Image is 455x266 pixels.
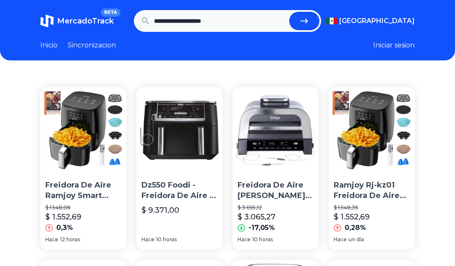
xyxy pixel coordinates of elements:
span: BETA [101,8,120,17]
p: Freidora De Aire Ramjoy Smart Multifunción 5 L 1400w [45,180,121,201]
p: $ 3.065,27 [238,211,275,223]
span: Hace [238,236,251,243]
p: Dz550 Foodi - Freidora De Aire 6 En 1 Dualzone Smart Xl De 1 [141,180,217,201]
span: Hace [334,236,347,243]
a: MercadoTrackBETA [40,14,114,28]
span: Hace [45,236,58,243]
p: $ 1.548,08 [45,204,121,211]
p: Freidora De Aire [PERSON_NAME] Ninja Foodi Smart Olla De Cocción [238,180,314,201]
p: -17,05% [248,223,275,233]
img: Mexico [326,18,337,24]
span: 12 horas [60,236,80,243]
p: $ 1.552,69 [45,211,81,223]
p: 0,28% [345,223,366,233]
img: Freidora De Aire Parrilla Ninja Foodi Smart Olla De Cocción [233,87,319,173]
p: Ramjoy Rj-kz01 Freidora De Aire Smart Multifunción Con Recetas Y Accesorios 5l 1400w Negro 120v [334,180,410,201]
img: MercadoTrack [40,14,54,28]
p: $ 9.371,00 [141,204,179,216]
button: [GEOGRAPHIC_DATA] [326,16,415,26]
img: Freidora De Aire Ramjoy Smart Multifunción 5 L 1400w [40,87,126,173]
button: Iniciar sesion [373,40,415,50]
span: 10 horas [252,236,273,243]
a: Freidora De Aire Ramjoy Smart Multifunción 5 L 1400wFreidora De Aire Ramjoy Smart Multifunción 5 ... [40,87,126,250]
span: 10 horas [156,236,177,243]
p: $ 3.695,12 [238,204,314,211]
span: Hace [141,236,154,243]
img: Dz550 Foodi - Freidora De Aire 6 En 1 Dualzone Smart Xl De 1 [136,87,222,173]
span: [GEOGRAPHIC_DATA] [339,16,415,26]
span: MercadoTrack [57,16,114,26]
img: Ramjoy Rj-kz01 Freidora De Aire Smart Multifunción Con Recetas Y Accesorios 5l 1400w Negro 120v [329,87,415,173]
a: Dz550 Foodi - Freidora De Aire 6 En 1 Dualzone Smart Xl De 1Dz550 Foodi - Freidora De Aire 6 En 1... [136,87,222,250]
p: 0,3% [56,223,73,233]
a: Inicio [40,40,58,50]
p: $ 1.552,69 [334,211,370,223]
p: $ 1.548,36 [334,204,410,211]
a: Ramjoy Rj-kz01 Freidora De Aire Smart Multifunción Con Recetas Y Accesorios 5l 1400w Negro 120vRa... [329,87,415,250]
a: Freidora De Aire Parrilla Ninja Foodi Smart Olla De CocciónFreidora De Aire [PERSON_NAME] Ninja F... [233,87,319,250]
span: un día [348,236,364,243]
a: Sincronizacion [68,40,116,50]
